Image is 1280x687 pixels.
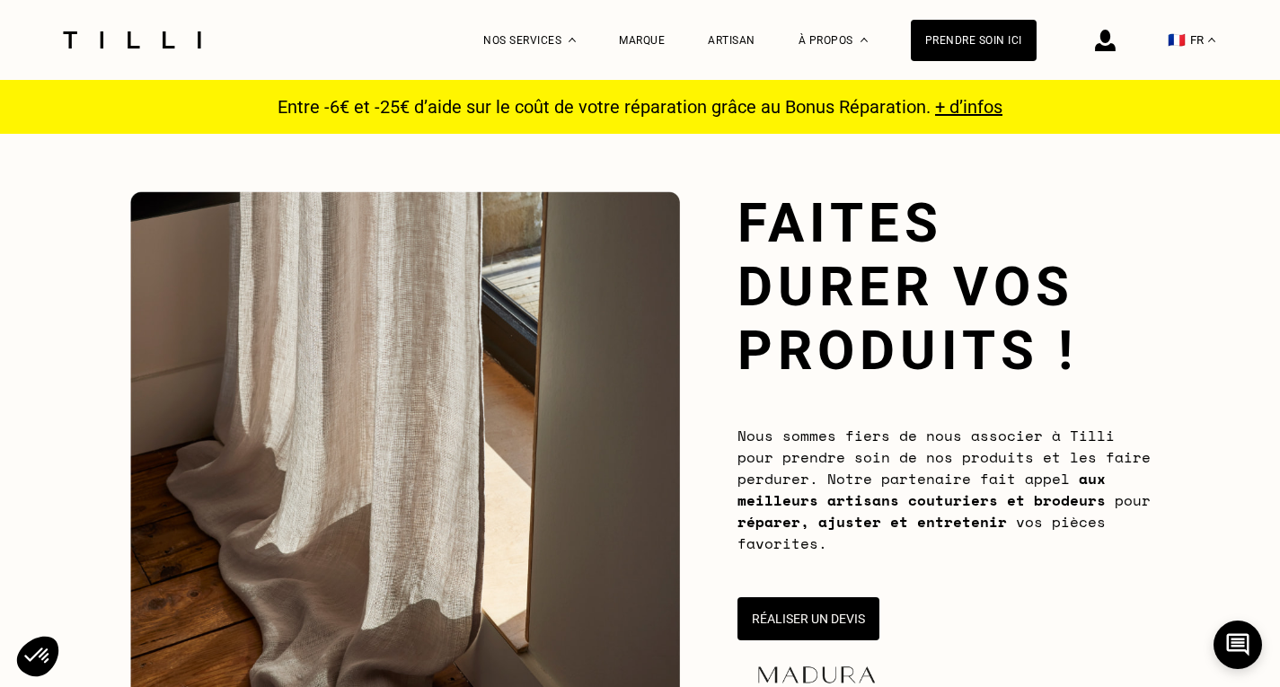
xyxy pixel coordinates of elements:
[619,34,665,47] a: Marque
[1168,31,1186,48] span: 🇫🇷
[737,511,1007,533] b: réparer, ajuster et entretenir
[569,38,576,42] img: Menu déroulant
[754,663,879,687] img: maduraLogo-5877f563076e9857a9763643b83271db.png
[708,34,755,47] a: Artisan
[57,31,207,48] img: Logo du service de couturière Tilli
[861,38,868,42] img: Menu déroulant à propos
[935,96,1002,118] a: + d’infos
[911,20,1037,61] a: Prendre soin ici
[737,425,1151,554] span: Nous sommes fiers de nous associer à Tilli pour prendre soin de nos produits et les faire perdure...
[1095,30,1116,51] img: icône connexion
[737,191,1151,383] h1: Faites durer vos produits !
[737,597,879,640] button: Réaliser un devis
[737,468,1106,511] b: aux meilleurs artisans couturiers et brodeurs
[1208,38,1215,42] img: menu déroulant
[267,96,1013,118] p: Entre -6€ et -25€ d’aide sur le coût de votre réparation grâce au Bonus Réparation.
